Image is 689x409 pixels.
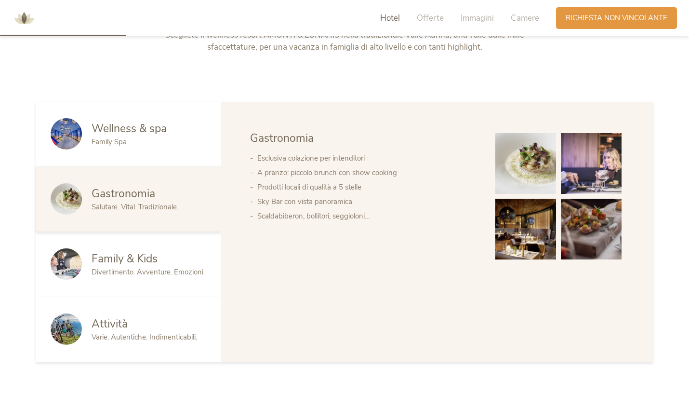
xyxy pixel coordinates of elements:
[92,137,127,147] span: Family Spa
[92,186,155,201] span: Gastronomia
[144,29,546,54] p: Scegliete il wellness resort AMONTI & LUNARIS nella tradizionale Valle Aurina, una valle dalle mi...
[92,332,197,342] span: Varie. Autentiche. Indimenticabili.
[257,180,476,194] li: Prodotti locali di qualità a 5 stelle
[257,209,476,223] li: Scaldabiberon, bollitori, seggioloni…
[92,267,205,277] span: Divertimento. Avventure. Emozioni.
[511,13,539,24] span: Camere
[380,13,400,24] span: Hotel
[92,202,178,212] span: Salutare. Vital. Tradizionale.
[461,13,494,24] span: Immagini
[92,251,158,266] span: Family & Kids
[566,13,667,23] span: Richiesta non vincolante
[10,14,39,21] a: AMONTI & LUNARIS Wellnessresort
[92,316,128,331] span: Attività
[417,13,444,24] span: Offerte
[257,151,476,165] li: Esclusiva colazione per intenditori
[257,194,476,209] li: Sky Bar con vista panoramica
[257,165,476,180] li: A pranzo: piccolo brunch con show cooking
[10,4,39,33] img: AMONTI & LUNARIS Wellnessresort
[250,131,314,146] span: Gastronomia
[92,121,167,136] span: Wellness & spa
